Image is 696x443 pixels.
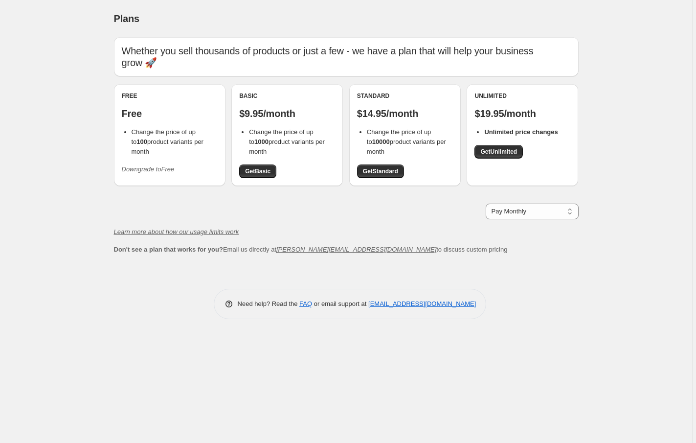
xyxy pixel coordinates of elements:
a: Learn more about how our usage limits work [114,228,239,235]
span: Need help? Read the [238,300,300,307]
a: GetStandard [357,164,404,178]
span: or email support at [312,300,368,307]
p: $9.95/month [239,108,335,119]
div: Basic [239,92,335,100]
b: Unlimited price changes [484,128,558,136]
b: Don't see a plan that works for you? [114,246,223,253]
a: [EMAIL_ADDRESS][DOMAIN_NAME] [368,300,476,307]
p: $14.95/month [357,108,453,119]
p: $19.95/month [474,108,570,119]
span: Get Standard [363,167,398,175]
span: Get Unlimited [480,148,517,156]
div: Free [122,92,218,100]
a: GetBasic [239,164,276,178]
div: Standard [357,92,453,100]
span: Change the price of up to product variants per month [249,128,325,155]
span: Plans [114,13,139,24]
b: 100 [136,138,147,145]
button: Downgrade toFree [116,162,180,177]
div: Unlimited [474,92,570,100]
span: Get Basic [245,167,270,175]
a: [PERSON_NAME][EMAIL_ADDRESS][DOMAIN_NAME] [276,246,436,253]
b: 10000 [372,138,390,145]
b: 1000 [254,138,269,145]
span: Change the price of up to product variants per month [132,128,203,155]
p: Whether you sell thousands of products or just a few - we have a plan that will help your busines... [122,45,571,69]
p: Free [122,108,218,119]
a: GetUnlimited [474,145,523,159]
a: FAQ [299,300,312,307]
span: Change the price of up to product variants per month [367,128,446,155]
span: Email us directly at to discuss custom pricing [114,246,508,253]
i: Downgrade to Free [122,165,175,173]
